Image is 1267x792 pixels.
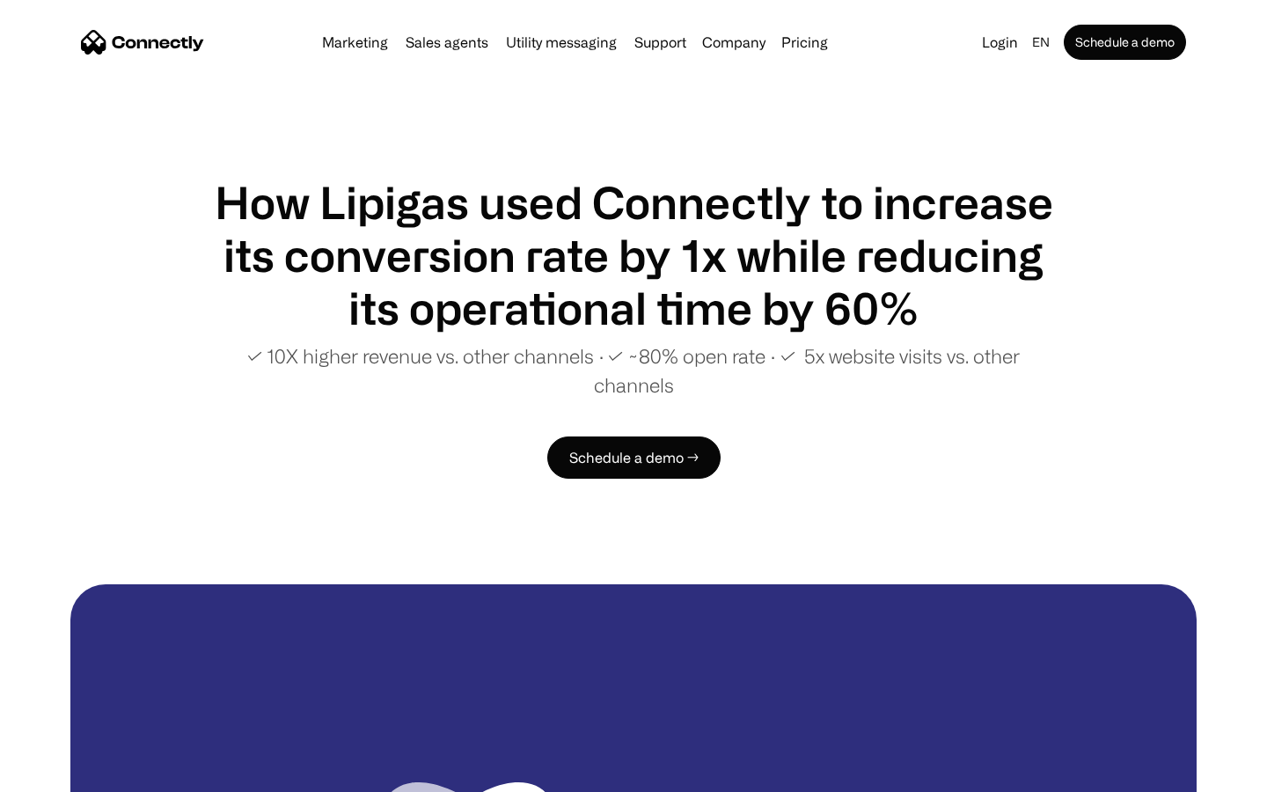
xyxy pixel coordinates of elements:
ul: Language list [35,761,106,786]
a: Schedule a demo [1064,25,1186,60]
a: Marketing [315,35,395,49]
a: home [81,29,204,55]
div: en [1025,30,1060,55]
a: Pricing [774,35,835,49]
a: Support [627,35,693,49]
div: Company [697,30,771,55]
aside: Language selected: English [18,759,106,786]
a: Schedule a demo → [547,436,721,479]
h1: How Lipigas used Connectly to increase its conversion rate by 1x while reducing its operational t... [211,176,1056,334]
p: ✓ 10X higher revenue vs. other channels ∙ ✓ ~80% open rate ∙ ✓ 5x website visits vs. other channels [211,341,1056,400]
a: Utility messaging [499,35,624,49]
div: Company [702,30,765,55]
a: Login [975,30,1025,55]
div: en [1032,30,1050,55]
a: Sales agents [399,35,495,49]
